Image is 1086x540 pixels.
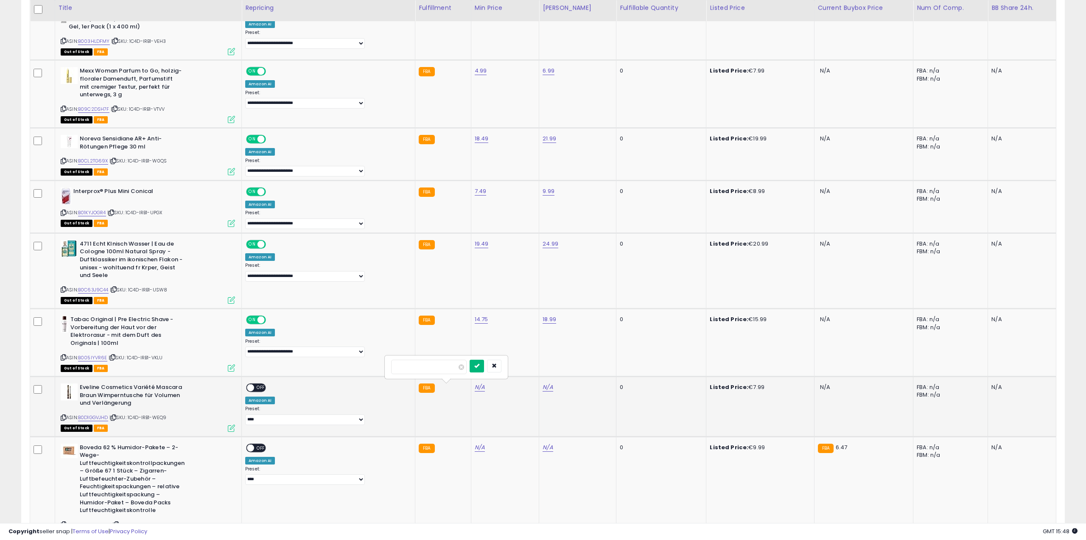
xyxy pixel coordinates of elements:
[61,316,235,371] div: ASIN:
[245,20,275,28] div: Amazon AI
[61,168,92,176] span: All listings that are currently out of stock and unavailable for purchase on Amazon
[917,67,981,75] div: FBA: n/a
[836,443,848,451] span: 6.47
[61,297,92,304] span: All listings that are currently out of stock and unavailable for purchase on Amazon
[1043,527,1078,535] span: 2025-10-9 15:48 GMT
[247,188,258,196] span: ON
[78,106,109,113] a: B09C2DSH7F
[543,134,556,143] a: 21.99
[917,444,981,451] div: FBA: n/a
[710,67,748,75] b: Listed Price:
[710,187,748,195] b: Listed Price:
[80,135,183,153] b: Noreva Sensidiane AR+ Anti-Rötungen Pflege 30 ml
[61,67,78,84] img: 21C-iLo71UL._SL40_.jpg
[820,67,830,75] span: N/A
[80,67,183,101] b: Mexx Woman Parfum to Go, holzig-floraler Damenduft, Parfumstift mit cremiger Textur, perfekt für ...
[245,210,409,229] div: Preset:
[917,3,984,12] div: Num of Comp.
[419,316,434,325] small: FBA
[61,240,78,257] img: 51nwXT4rLvL._SL40_.jpg
[245,158,409,177] div: Preset:
[78,414,108,421] a: B0D1GGVJHD
[917,391,981,399] div: FBM: n/a
[991,135,1050,143] div: N/A
[245,253,275,261] div: Amazon AI
[475,383,485,392] a: N/A
[245,329,275,336] div: Amazon AI
[265,188,278,196] span: OFF
[109,157,167,164] span: | SKU: 1C4D-IRB1-W0QS
[820,240,830,248] span: N/A
[110,286,168,293] span: | SKU: 1C4D-IRB1-USW8
[265,68,278,75] span: OFF
[245,457,275,464] div: Amazon AI
[710,316,807,323] div: €15.99
[917,195,981,203] div: FBM: n/a
[61,316,68,333] img: 31glh2Za9tL._SL40_.jpg
[820,134,830,143] span: N/A
[61,135,78,148] img: 31xmbe5e-UL._SL40_.jpg
[245,397,275,404] div: Amazon AI
[917,451,981,459] div: FBM: n/a
[710,134,748,143] b: Listed Price:
[543,240,558,248] a: 24.99
[620,240,700,248] div: 0
[991,187,1050,195] div: N/A
[419,240,434,249] small: FBA
[61,7,235,54] div: ASIN:
[247,316,258,324] span: ON
[8,528,147,536] div: seller snap | |
[61,220,92,227] span: All listings that are currently out of stock and unavailable for purchase on Amazon
[111,106,165,112] span: | SKU: 1C4D-IRB1-VTVV
[94,220,108,227] span: FBA
[73,187,176,198] b: Interprox® Plus Mini Conical
[543,3,613,12] div: [PERSON_NAME]
[61,425,92,432] span: All listings that are currently out of stock and unavailable for purchase on Amazon
[543,187,554,196] a: 9.99
[61,187,71,204] img: 41zZe4mi6fL._SL40_.jpg
[818,444,834,453] small: FBA
[917,240,981,248] div: FBA: n/a
[620,383,700,391] div: 0
[620,187,700,195] div: 0
[475,67,487,75] a: 4.99
[70,316,174,349] b: Tabac Original | Pre Electric Shave - Vorbereitung der Haut vor der Elektrorasur - mit dem Duft d...
[820,383,830,391] span: N/A
[991,444,1050,451] div: N/A
[475,187,487,196] a: 7.49
[991,316,1050,323] div: N/A
[620,3,703,12] div: Fulfillable Quantity
[61,116,92,123] span: All listings that are currently out of stock and unavailable for purchase on Amazon
[245,148,275,156] div: Amazon AI
[917,135,981,143] div: FBA: n/a
[710,315,748,323] b: Listed Price:
[475,443,485,452] a: N/A
[109,414,167,421] span: | SKU: 1C4D-IRB1-WEQ9
[475,240,489,248] a: 19.49
[991,240,1050,248] div: N/A
[820,315,830,323] span: N/A
[247,136,258,143] span: ON
[245,406,409,425] div: Preset:
[245,466,409,485] div: Preset:
[78,286,109,294] a: B0C63J9C44
[543,383,553,392] a: N/A
[710,135,807,143] div: €19.99
[419,135,434,144] small: FBA
[710,240,748,248] b: Listed Price:
[94,168,108,176] span: FBA
[917,316,981,323] div: FBA: n/a
[80,383,183,409] b: Eveline Cosmetics Variété Mascara Braun Wimperntusche für Volumen und Verlängerung
[61,383,235,431] div: ASIN:
[475,315,488,324] a: 14.75
[110,527,147,535] a: Privacy Policy
[710,187,807,195] div: €8.99
[8,527,39,535] strong: Copyright
[107,209,162,216] span: | SKU: 1C4D-IRB1-UPGX
[245,30,409,49] div: Preset:
[917,324,981,331] div: FBM: n/a
[245,80,275,88] div: Amazon AI
[620,316,700,323] div: 0
[78,157,108,165] a: B0CL2TG69X
[94,116,108,123] span: FBA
